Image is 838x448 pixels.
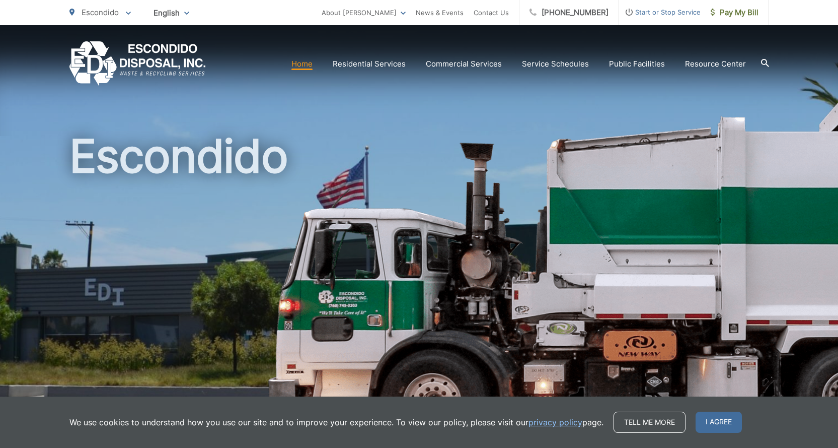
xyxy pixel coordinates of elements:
[696,412,742,433] span: I agree
[522,58,589,70] a: Service Schedules
[69,41,206,86] a: EDCD logo. Return to the homepage.
[609,58,665,70] a: Public Facilities
[416,7,464,19] a: News & Events
[528,416,582,428] a: privacy policy
[291,58,313,70] a: Home
[333,58,406,70] a: Residential Services
[685,58,746,70] a: Resource Center
[69,416,603,428] p: We use cookies to understand how you use our site and to improve your experience. To view our pol...
[426,58,502,70] a: Commercial Services
[474,7,509,19] a: Contact Us
[322,7,406,19] a: About [PERSON_NAME]
[82,8,119,17] span: Escondido
[146,4,197,22] span: English
[711,7,758,19] span: Pay My Bill
[614,412,685,433] a: Tell me more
